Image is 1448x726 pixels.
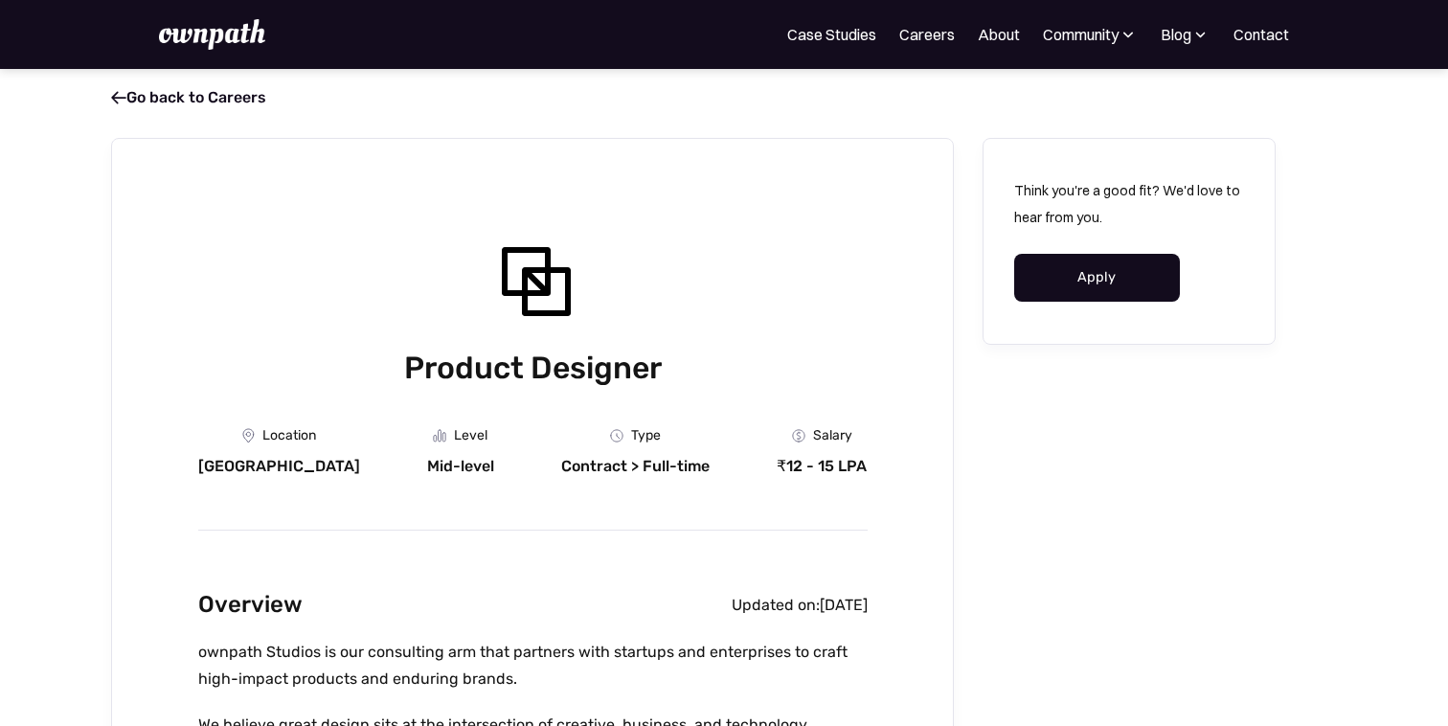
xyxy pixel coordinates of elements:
[1014,177,1244,231] p: Think you're a good fit? We'd love to hear from you.
[427,457,494,476] div: Mid-level
[242,428,255,443] img: Location Icon - Job Board X Webflow Template
[1233,23,1289,46] a: Contact
[1161,23,1191,46] div: Blog
[1161,23,1210,46] div: Blog
[610,429,623,442] img: Clock Icon - Job Board X Webflow Template
[198,457,360,476] div: [GEOGRAPHIC_DATA]
[1043,23,1119,46] div: Community
[262,428,316,443] div: Location
[631,428,661,443] div: Type
[820,596,868,615] div: [DATE]
[198,586,303,624] h2: Overview
[111,88,126,107] span: 
[198,346,868,390] h1: Product Designer
[792,429,805,442] img: Money Icon - Job Board X Webflow Template
[1014,254,1180,302] a: Apply
[978,23,1020,46] a: About
[787,23,876,46] a: Case Studies
[561,457,710,476] div: Contract > Full-time
[454,428,487,443] div: Level
[433,429,446,442] img: Graph Icon - Job Board X Webflow Template
[899,23,955,46] a: Careers
[732,596,820,615] div: Updated on:
[777,457,867,476] div: ₹12 - 15 LPA
[1043,23,1138,46] div: Community
[198,639,868,692] p: ownpath Studios is our consulting arm that partners with startups and enterprises to craft high-i...
[813,428,852,443] div: Salary
[111,88,266,106] a: Go back to Careers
